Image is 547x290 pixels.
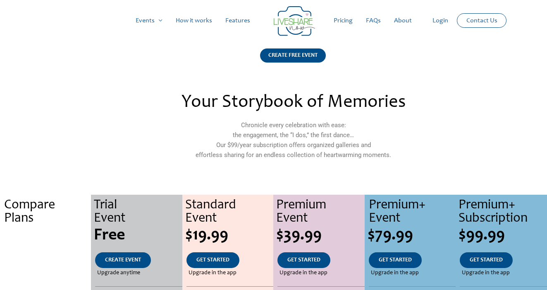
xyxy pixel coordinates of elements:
a: GET STARTED [369,252,422,268]
a: FAQs [359,7,387,34]
span: . [45,270,46,276]
div: Compare Plans [4,199,91,225]
p: Chronicle every celebration with ease: the engagement, the “I dos,” the first dance… Our $99/year... [114,120,472,160]
div: Standard Event [185,199,273,225]
a: How it works [169,7,219,34]
span: . [43,227,48,244]
span: GET STARTED [379,257,412,263]
a: CREATE EVENT [95,252,151,268]
div: Trial Event [94,199,182,225]
span: . [45,257,46,263]
a: GET STARTED [460,252,513,268]
a: About [387,7,418,34]
h2: Your Storybook of Memories [114,94,472,112]
a: Features [219,7,257,34]
div: CREATE FREE EVENT [260,48,326,63]
a: . [35,252,56,268]
div: Free [94,227,182,244]
span: GET STARTED [287,257,320,263]
span: GET STARTED [470,257,503,263]
a: Contact Us [460,14,504,27]
span: Upgrade in the app [371,268,419,278]
span: Upgrade in the app [189,268,236,278]
a: Login [426,7,455,34]
span: GET STARTED [196,257,229,263]
div: $19.99 [185,227,273,244]
div: Premium+ Event [369,199,456,225]
nav: Site Navigation [14,7,533,34]
a: CREATE FREE EVENT [260,48,326,73]
span: Upgrade in the app [279,268,327,278]
a: GET STARTED [186,252,239,268]
img: LiveShare logo - Capture & Share Event Memories [274,6,315,36]
span: Upgrade anytime [97,268,140,278]
div: $39.99 [276,227,364,244]
a: Events [129,7,169,34]
div: $79.99 [368,227,456,244]
div: Premium+ Subscription [459,199,547,225]
span: Upgrade in the app [462,268,510,278]
div: $99.99 [459,227,547,244]
a: Pricing [327,7,359,34]
span: CREATE EVENT [105,257,141,263]
div: Premium Event [276,199,364,225]
a: GET STARTED [277,252,330,268]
